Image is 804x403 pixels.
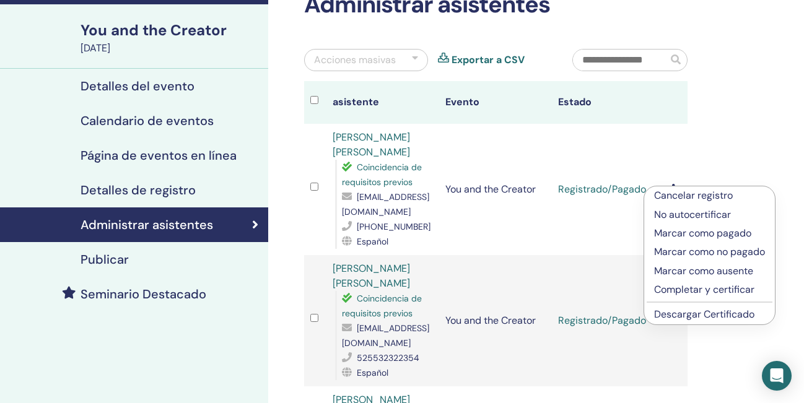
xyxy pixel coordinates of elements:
[439,255,552,386] td: You and the Creator
[654,308,754,321] a: Descargar Certificado
[357,236,388,247] span: Español
[81,148,237,163] h4: Página de eventos en línea
[81,113,214,128] h4: Calendario de eventos
[73,20,268,56] a: You and the Creator[DATE]
[654,188,765,203] p: Cancelar registro
[342,191,429,217] span: [EMAIL_ADDRESS][DOMAIN_NAME]
[81,183,196,197] h4: Detalles de registro
[342,162,422,188] span: Coincidencia de requisitos previos
[333,262,410,290] a: [PERSON_NAME] [PERSON_NAME]
[439,124,552,255] td: You and the Creator
[439,81,552,124] th: Evento
[654,245,765,259] p: Marcar como no pagado
[342,293,422,319] span: Coincidencia de requisitos previos
[81,41,261,56] div: [DATE]
[314,53,396,67] div: Acciones masivas
[654,226,765,241] p: Marcar como pagado
[81,217,213,232] h4: Administrar asistentes
[81,287,206,301] h4: Seminario Destacado
[357,367,388,378] span: Español
[81,79,194,93] h4: Detalles del evento
[357,221,430,232] span: [PHONE_NUMBER]
[552,81,665,124] th: Estado
[333,131,410,158] a: [PERSON_NAME] [PERSON_NAME]
[654,207,765,222] p: No autocertificar
[81,252,129,267] h4: Publicar
[357,352,419,363] span: 525532322354
[762,361,792,391] div: Open Intercom Messenger
[452,53,525,67] a: Exportar a CSV
[81,20,261,41] div: You and the Creator
[326,81,439,124] th: asistente
[654,264,765,279] p: Marcar como ausente
[342,323,429,349] span: [EMAIL_ADDRESS][DOMAIN_NAME]
[654,282,765,297] p: Completar y certificar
